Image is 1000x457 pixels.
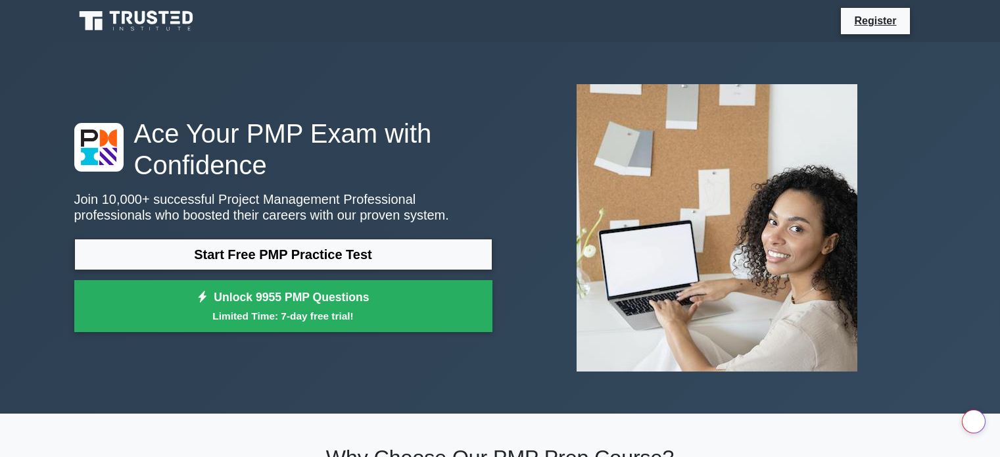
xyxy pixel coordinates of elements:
[74,118,492,181] h1: Ace Your PMP Exam with Confidence
[91,308,476,324] small: Limited Time: 7-day free trial!
[74,191,492,223] p: Join 10,000+ successful Project Management Professional professionals who boosted their careers w...
[846,12,904,29] a: Register
[74,280,492,333] a: Unlock 9955 PMP QuestionsLimited Time: 7-day free trial!
[74,239,492,270] a: Start Free PMP Practice Test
